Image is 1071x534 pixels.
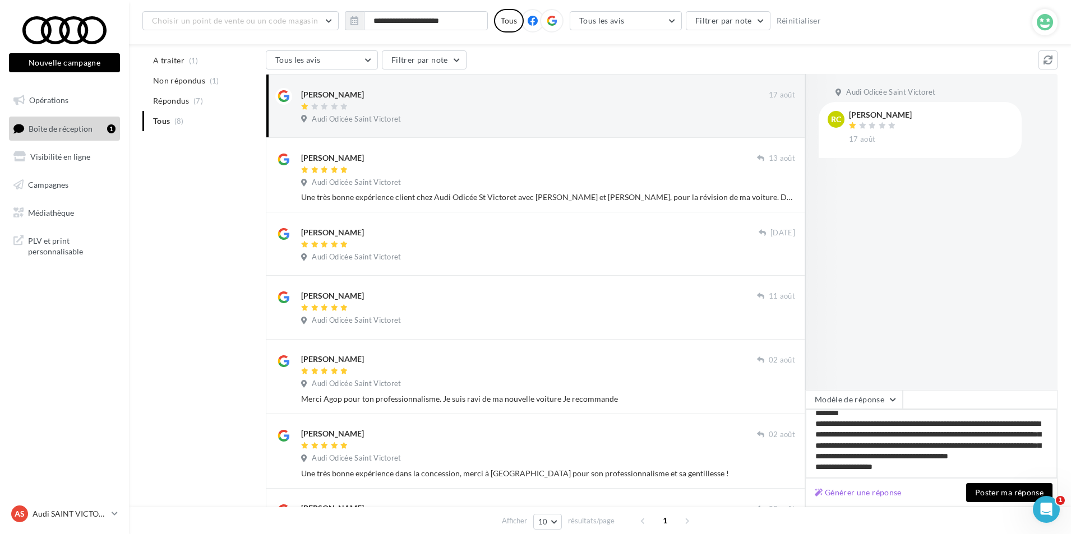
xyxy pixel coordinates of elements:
div: [PERSON_NAME] [301,290,364,301]
span: Audi Odicée Saint Victoret [312,114,401,124]
div: 1 [107,124,116,133]
div: [PERSON_NAME] [301,428,364,439]
button: Choisir un point de vente ou un code magasin [142,11,339,30]
button: Réinitialiser [772,14,826,27]
span: 13 août [769,154,795,164]
a: AS Audi SAINT VICTORET [9,503,120,524]
span: AS [15,508,25,519]
span: Afficher [502,516,527,526]
a: Campagnes [7,173,122,197]
span: 1 [656,512,674,530]
span: (1) [210,76,219,85]
span: Audi Odicée Saint Victoret [312,252,401,262]
div: [PERSON_NAME] [301,227,364,238]
span: Visibilité en ligne [30,152,90,161]
div: Merci Agop pour ton professionnalisme. Je suis ravi de ma nouvelle voiture Je recommande [301,393,795,405]
div: [PERSON_NAME] [301,89,364,100]
span: Répondus [153,95,190,106]
span: A traiter [153,55,184,66]
div: [PERSON_NAME] [301,503,364,514]
span: Opérations [29,95,68,105]
button: 10 [533,514,562,530]
button: Tous les avis [266,50,378,69]
span: Audi Odicée Saint Victoret [312,178,401,188]
div: Une très bonne expérience dans la concession, merci à [GEOGRAPHIC_DATA] pour son professionnalism... [301,468,795,479]
span: 11 août [769,291,795,301]
p: Audi SAINT VICTORET [33,508,107,519]
button: Filtrer par note [686,11,770,30]
span: Tous les avis [275,55,321,64]
span: (1) [189,56,198,65]
div: [PERSON_NAME] [301,354,364,365]
button: Générer une réponse [810,486,906,499]
span: Choisir un point de vente ou un code magasin [152,16,318,25]
span: Tous les avis [579,16,625,25]
a: Opérations [7,89,122,112]
span: PLV et print personnalisable [28,233,116,257]
button: Modèle de réponse [805,390,903,409]
span: Boîte de réception [29,123,93,133]
span: 02 août [769,504,795,514]
span: Non répondus [153,75,205,86]
span: 02 août [769,430,795,440]
span: Audi Odicée Saint Victoret [846,87,935,97]
a: Médiathèque [7,201,122,225]
button: Nouvelle campagne [9,53,120,72]
button: Tous les avis [570,11,682,30]
span: Audi Odicée Saint Victoret [312,453,401,463]
span: Médiathèque [28,207,74,217]
span: (7) [193,96,203,105]
span: 02 août [769,355,795,365]
button: Filtrer par note [382,50,467,69]
button: Poster ma réponse [966,483,1052,502]
span: 10 [538,517,548,526]
span: rc [831,114,841,125]
span: Audi Odicée Saint Victoret [312,379,401,389]
a: Visibilité en ligne [7,145,122,169]
div: Une très bonne expérience client chez Audi Odicée St Victoret avec [PERSON_NAME] et [PERSON_NAME]... [301,192,795,203]
span: résultats/page [568,516,615,526]
span: 1 [1056,496,1065,505]
span: [DATE] [770,228,795,238]
span: 17 août [849,134,875,145]
span: Audi Odicée Saint Victoret [312,315,401,326]
a: PLV et print personnalisable [7,229,122,262]
span: Campagnes [28,180,68,189]
iframe: Intercom live chat [1033,496,1060,523]
a: Boîte de réception1 [7,117,122,141]
div: Tous [494,9,524,32]
div: [PERSON_NAME] [849,111,912,119]
span: 17 août [769,90,795,100]
div: [PERSON_NAME] [301,152,364,164]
